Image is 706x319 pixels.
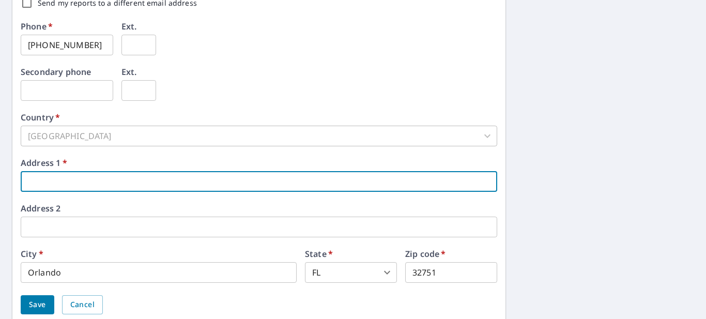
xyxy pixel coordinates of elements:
[21,22,53,31] label: Phone
[21,204,60,212] label: Address 2
[21,113,60,121] label: Country
[62,295,103,314] button: Cancel
[21,250,43,258] label: City
[21,68,91,76] label: Secondary phone
[405,250,446,258] label: Zip code
[121,22,137,31] label: Ext.
[305,262,397,283] div: FL
[70,298,95,311] span: Cancel
[21,159,67,167] label: Address 1
[305,250,333,258] label: State
[29,298,46,311] span: Save
[121,68,137,76] label: Ext.
[21,126,497,146] div: [GEOGRAPHIC_DATA]
[21,295,54,314] button: Save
